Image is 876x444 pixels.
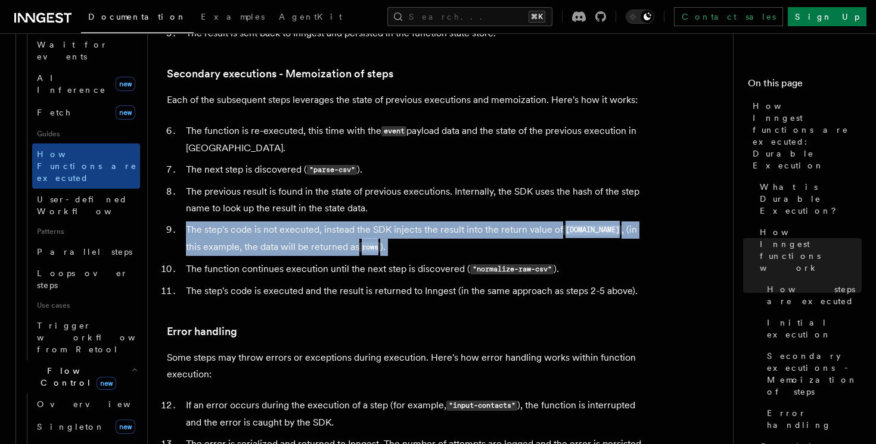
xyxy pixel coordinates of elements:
[32,34,140,67] a: Wait for events
[116,105,135,120] span: new
[37,321,168,354] span: Trigger workflows from Retool
[748,76,862,95] h4: On this page
[88,12,187,21] span: Documentation
[32,222,140,241] span: Patterns
[755,176,862,221] a: What is Durable Execution?
[32,262,140,296] a: Loops over steps
[674,7,783,26] a: Contact sales
[381,126,406,136] code: event
[167,323,237,340] a: Error handling
[762,345,862,402] a: Secondary executions - Memoization of steps
[167,65,393,82] a: Secondary executions - Memoization of steps
[32,315,140,360] a: Trigger workflows from Retool
[279,12,342,21] span: AgentKit
[116,420,135,434] span: new
[182,397,644,431] li: If an error occurs during the execution of a step (for example, ), the function is interrupted an...
[626,10,654,24] button: Toggle dark mode
[182,161,644,179] li: The next step is discovered ( ).
[760,226,862,274] span: How Inngest functions work
[182,283,644,299] li: The step's code is executed and the result is returned to Inngest (in the same approach as steps ...
[767,350,862,398] span: Secondary executions - Memoization of steps
[201,12,265,21] span: Examples
[767,283,862,307] span: How steps are executed
[446,401,517,411] code: "input-contacts"
[37,422,105,432] span: Singleton
[32,67,140,101] a: AI Inferencenew
[37,149,137,183] span: How Functions are executed
[116,77,135,91] span: new
[748,95,862,176] a: How Inngest functions are executed: Durable Execution
[762,402,862,436] a: Error handling
[182,261,644,278] li: The function continues execution until the next step is discovered ( ).
[167,349,644,383] p: Some steps may throw errors or exceptions during execution. Here's how error handling works withi...
[753,100,862,171] span: How Inngest functions are executed: Durable Execution
[307,165,357,175] code: "parse-csv"
[272,4,349,32] a: AgentKit
[167,92,644,108] p: Each of the subsequent steps leverages the state of previous executions and memoization. Here's h...
[32,101,140,124] a: Fetchnew
[37,247,132,257] span: Parallel steps
[21,360,140,393] button: Flow Controlnew
[194,4,272,32] a: Examples
[767,407,862,431] span: Error handling
[32,143,140,189] a: How Functions are executed
[37,40,108,61] span: Wait for events
[32,393,140,415] a: Overview
[762,279,862,312] a: How steps are executed
[359,242,380,252] code: rows
[21,365,131,389] span: Flow Control
[37,108,72,117] span: Fetch
[762,312,862,345] a: Initial execution
[755,221,862,279] a: How Inngest functions work
[37,195,144,216] span: User-defined Workflows
[182,183,644,217] li: The previous result is found in the state of previous executions. Internally, the SDK uses the ha...
[32,415,140,439] a: Singletonnew
[32,241,140,262] a: Parallel steps
[81,4,194,33] a: Documentation
[32,124,140,143] span: Guides
[37,399,160,409] span: Overview
[182,221,644,256] li: The step's code is not executed, instead the SDK injects the result into the return value of , (i...
[760,181,862,217] span: What is Durable Execution?
[767,317,862,340] span: Initial execution
[97,377,116,390] span: new
[563,225,622,235] code: [DOMAIN_NAME]
[182,123,644,157] li: The function is re-executed, this time with the payload data and the state of the previous execut...
[387,7,552,26] button: Search...⌘K
[32,296,140,315] span: Use cases
[470,264,554,274] code: "normalize-raw-csv"
[788,7,866,26] a: Sign Up
[529,11,545,23] kbd: ⌘K
[32,189,140,222] a: User-defined Workflows
[37,73,106,95] span: AI Inference
[37,268,128,290] span: Loops over steps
